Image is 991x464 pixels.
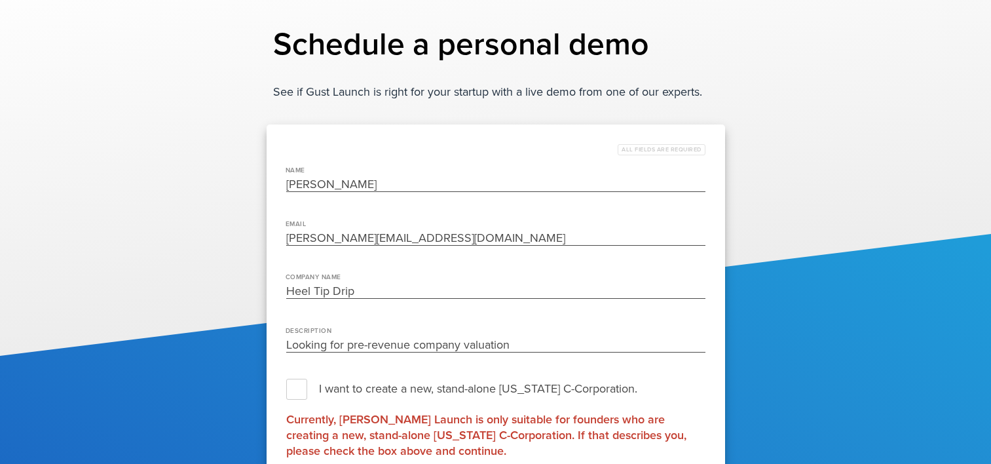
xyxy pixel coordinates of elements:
p: Currently, [PERSON_NAME] Launch is only suitable for founders who are creating a new, stand-alone... [286,412,705,459]
label: Description [286,328,332,334]
label: Email [286,222,307,227]
label: name [286,168,305,174]
p: See if Gust Launch is right for your startup with a live demo from one of our experts. [273,84,719,100]
h1: Schedule a personal demo [273,26,719,64]
label: Company Name [286,275,341,280]
label: I want to create a new, stand-alone [US_STATE] C-Corporation. [286,379,705,398]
